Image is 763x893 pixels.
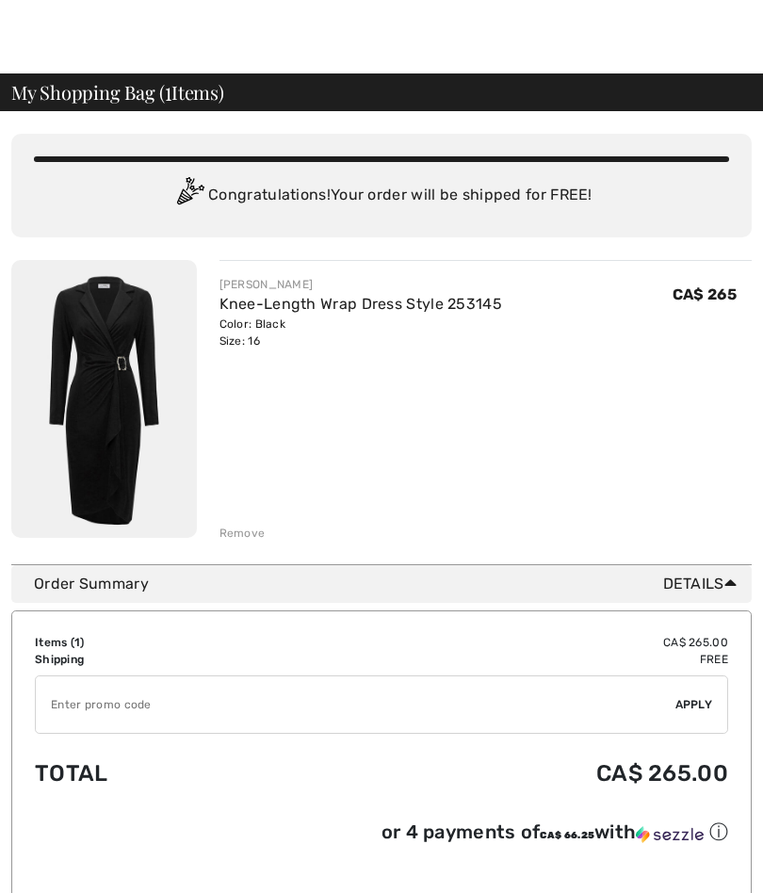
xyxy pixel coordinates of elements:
span: My Shopping Bag ( Items) [11,83,224,102]
span: Apply [675,696,713,713]
td: CA$ 265.00 [282,741,728,805]
span: Details [663,573,744,595]
span: CA$ 66.25 [540,830,594,841]
span: 1 [165,78,171,103]
a: Knee-Length Wrap Dress Style 253145 [219,295,503,313]
td: Free [282,651,728,668]
span: 1 [74,636,80,649]
div: Remove [219,525,266,542]
div: Congratulations! Your order will be shipped for FREE! [34,177,729,215]
span: CA$ 265 [673,285,737,303]
div: [PERSON_NAME] [219,276,503,293]
img: Congratulation2.svg [170,177,208,215]
img: Sezzle [636,826,704,843]
div: or 4 payments of with [381,820,728,845]
div: or 4 payments ofCA$ 66.25withSezzle Click to learn more about Sezzle [35,820,728,852]
td: Shipping [35,651,282,668]
td: Total [35,741,282,805]
img: Knee-Length Wrap Dress Style 253145 [11,260,197,538]
td: Items ( ) [35,634,282,651]
div: Order Summary [34,573,744,595]
input: Promo code [36,676,675,733]
td: CA$ 265.00 [282,634,728,651]
div: Color: Black Size: 16 [219,316,503,349]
